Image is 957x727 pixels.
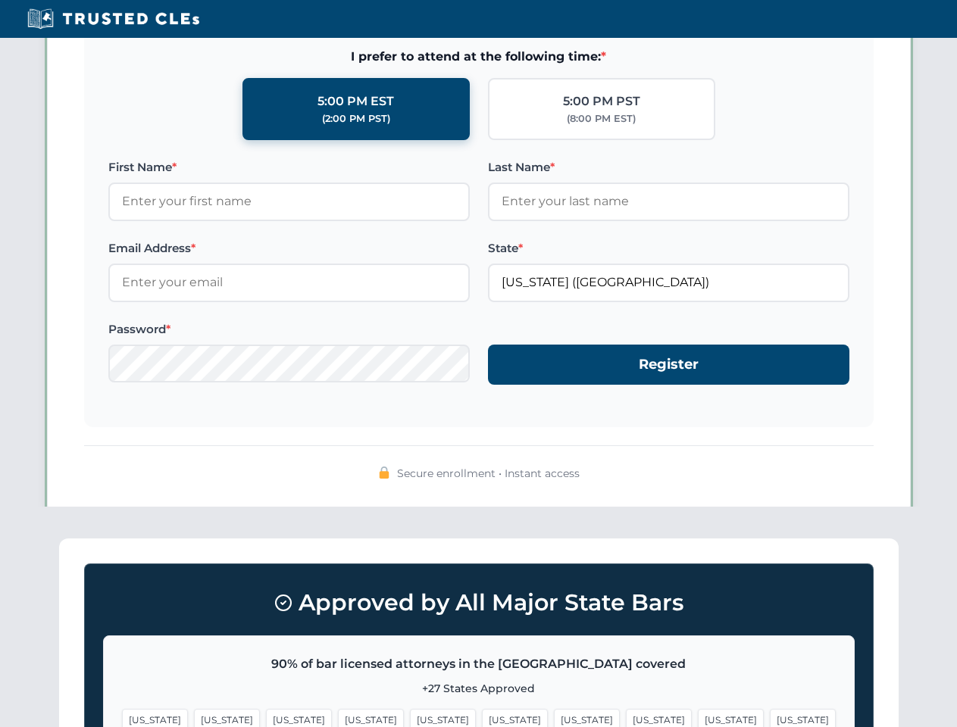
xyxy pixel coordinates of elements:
[108,320,470,339] label: Password
[108,183,470,220] input: Enter your first name
[122,654,836,674] p: 90% of bar licensed attorneys in the [GEOGRAPHIC_DATA] covered
[488,345,849,385] button: Register
[122,680,836,697] p: +27 States Approved
[103,582,855,623] h3: Approved by All Major State Bars
[23,8,204,30] img: Trusted CLEs
[378,466,390,479] img: 🔒
[317,92,394,111] div: 5:00 PM EST
[488,239,849,257] label: State
[108,47,849,67] span: I prefer to attend at the following time:
[563,92,640,111] div: 5:00 PM PST
[488,158,849,176] label: Last Name
[488,264,849,301] input: Florida (FL)
[567,111,636,126] div: (8:00 PM EST)
[108,264,470,301] input: Enter your email
[488,183,849,220] input: Enter your last name
[108,158,470,176] label: First Name
[397,465,580,482] span: Secure enrollment • Instant access
[108,239,470,257] label: Email Address
[322,111,390,126] div: (2:00 PM PST)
